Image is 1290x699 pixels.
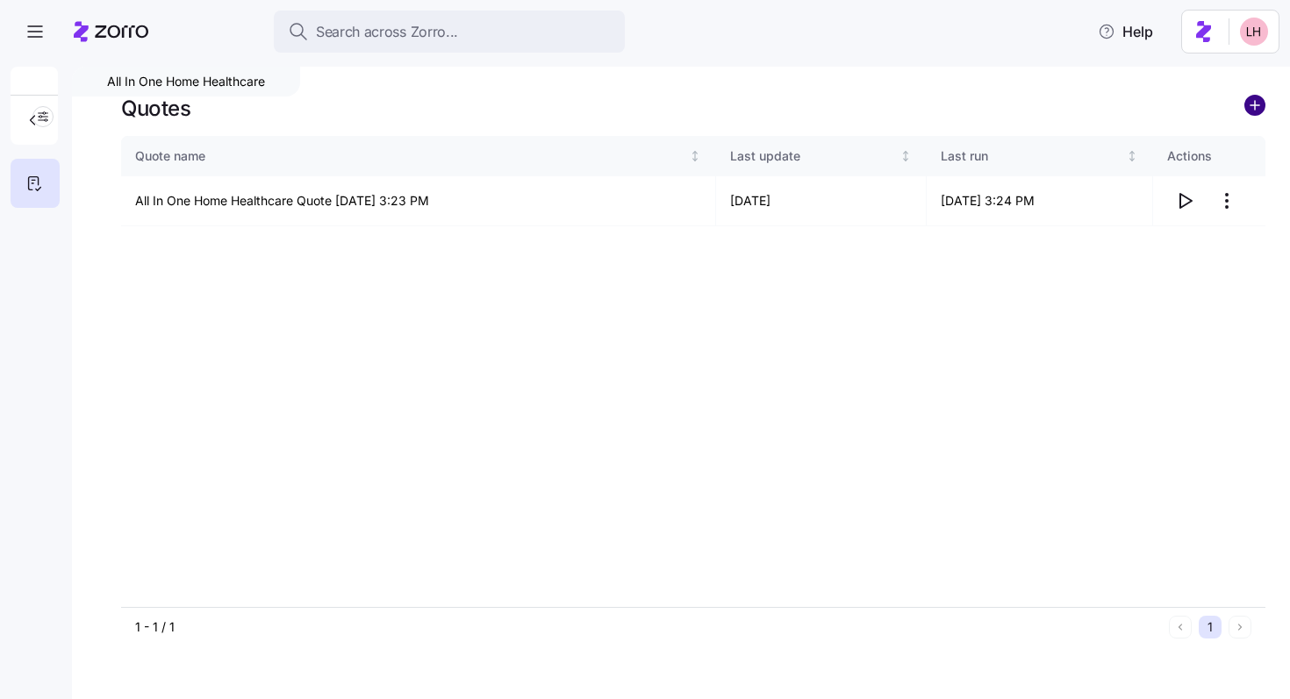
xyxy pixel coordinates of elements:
[121,176,716,226] td: All In One Home Healthcare Quote [DATE] 3:23 PM
[1199,616,1222,638] button: 1
[927,176,1153,226] td: [DATE] 3:24 PM
[941,146,1122,166] div: Last run
[1169,616,1192,638] button: Previous page
[121,136,716,176] th: Quote nameNot sorted
[135,618,1162,636] div: 1 - 1 / 1
[1126,150,1138,162] div: Not sorted
[1244,95,1265,116] svg: add icon
[1098,21,1153,42] span: Help
[316,21,458,43] span: Search across Zorro...
[72,67,300,96] div: All In One Home Healthcare
[927,136,1153,176] th: Last runNot sorted
[274,11,625,53] button: Search across Zorro...
[1244,95,1265,122] a: add icon
[1167,146,1251,166] div: Actions
[1240,18,1268,46] img: 8ac9784bd0c5ae1e7e1202a2aac67deb
[716,176,927,226] td: [DATE]
[121,95,190,122] h1: Quotes
[730,146,897,166] div: Last update
[1229,616,1251,638] button: Next page
[689,150,701,162] div: Not sorted
[899,150,912,162] div: Not sorted
[716,136,927,176] th: Last updateNot sorted
[1084,14,1167,49] button: Help
[135,146,685,166] div: Quote name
